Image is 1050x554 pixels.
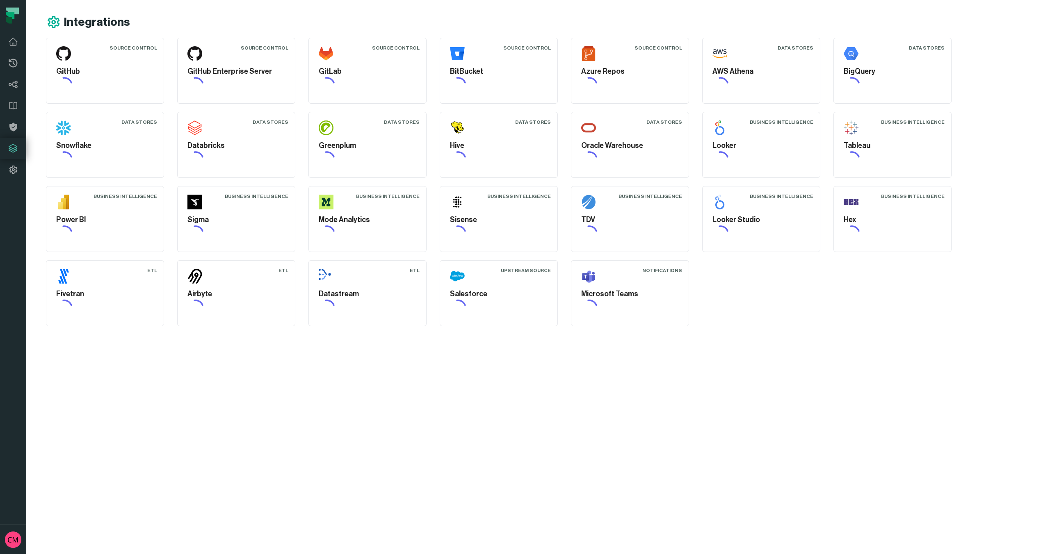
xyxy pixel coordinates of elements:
[56,269,71,284] img: Fivetran
[410,267,420,274] div: ETL
[712,140,810,151] h5: Looker
[319,140,416,151] h5: Greenplum
[253,119,288,125] div: Data Stores
[187,269,202,284] img: Airbyte
[581,120,596,135] img: Oracle Warehouse
[881,119,945,125] div: Business Intelligence
[94,193,157,200] div: Business Intelligence
[241,45,288,51] div: Source Control
[581,46,596,61] img: Azure Repos
[487,193,551,200] div: Business Intelligence
[712,195,727,209] img: Looker Studio
[750,119,813,125] div: Business Intelligence
[319,288,416,300] h5: Datastream
[278,267,288,274] div: ETL
[147,267,157,274] div: ETL
[581,288,679,300] h5: Microsoft Teams
[356,193,420,200] div: Business Intelligence
[450,269,465,284] img: Salesforce
[450,66,548,77] h5: BitBucket
[187,66,285,77] h5: GitHub Enterprise Server
[56,46,71,61] img: GitHub
[56,120,71,135] img: Snowflake
[319,214,416,225] h5: Mode Analytics
[844,66,941,77] h5: BigQuery
[844,140,941,151] h5: Tableau
[635,45,682,51] div: Source Control
[450,120,465,135] img: Hive
[844,195,858,209] img: Hex
[372,45,420,51] div: Source Control
[5,531,21,548] img: avatar of Collin Marsden
[642,267,682,274] div: Notifications
[712,120,727,135] img: Looker
[909,45,945,51] div: Data Stores
[56,66,154,77] h5: GitHub
[581,214,679,225] h5: TDV
[619,193,682,200] div: Business Intelligence
[319,66,416,77] h5: GitLab
[56,214,154,225] h5: Power BI
[56,288,154,300] h5: Fivetran
[450,214,548,225] h5: Sisense
[515,119,551,125] div: Data Stores
[121,119,157,125] div: Data Stores
[750,193,813,200] div: Business Intelligence
[187,288,285,300] h5: Airbyte
[187,214,285,225] h5: Sigma
[225,193,288,200] div: Business Intelligence
[581,66,679,77] h5: Azure Repos
[384,119,420,125] div: Data Stores
[712,46,727,61] img: AWS Athena
[581,195,596,209] img: TDV
[319,269,333,284] img: Datastream
[187,46,202,61] img: GitHub Enterprise Server
[319,120,333,135] img: Greenplum
[450,140,548,151] h5: Hive
[712,214,810,225] h5: Looker Studio
[319,46,333,61] img: GitLab
[778,45,813,51] div: Data Stores
[187,140,285,151] h5: Databricks
[712,66,810,77] h5: AWS Athena
[844,46,858,61] img: BigQuery
[503,45,551,51] div: Source Control
[844,120,858,135] img: Tableau
[319,195,333,209] img: Mode Analytics
[450,288,548,300] h5: Salesforce
[110,45,157,51] div: Source Control
[844,214,941,225] h5: Hex
[64,15,130,30] h1: Integrations
[646,119,682,125] div: Data Stores
[881,193,945,200] div: Business Intelligence
[187,195,202,209] img: Sigma
[187,120,202,135] img: Databricks
[581,269,596,284] img: Microsoft Teams
[56,195,71,209] img: Power BI
[501,267,551,274] div: Upstream Source
[581,140,679,151] h5: Oracle Warehouse
[56,140,154,151] h5: Snowflake
[450,195,465,209] img: Sisense
[450,46,465,61] img: BitBucket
